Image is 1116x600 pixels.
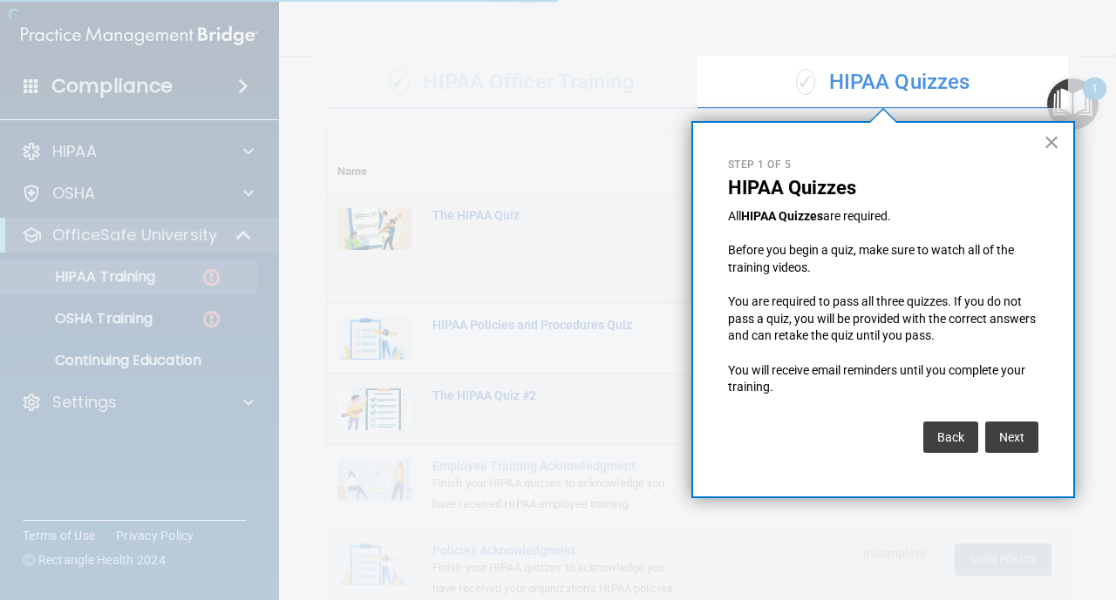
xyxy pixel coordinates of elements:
[728,177,1038,199] p: HIPAA Quizzes
[796,69,815,95] span: ✓
[1029,480,1095,546] iframe: Drift Widget Chat Controller
[1047,78,1099,130] button: Open Resource Center, 1 new notification
[697,57,1068,109] div: HIPAA Quizzes
[728,293,1038,345] p: You are required to pass all three quizzes. If you do not pass a quiz, you will be provided with ...
[728,158,1038,172] p: Step 1 of 5
[985,421,1038,453] button: Next
[728,209,741,223] span: All
[1044,128,1060,156] button: Close
[923,421,978,453] button: Back
[728,242,1038,276] p: Before you begin a quiz, make sure to watch all of the training videos.
[728,362,1038,396] p: You will receive email reminders until you complete your training.
[741,209,823,223] strong: HIPAA Quizzes
[823,209,891,223] span: are required.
